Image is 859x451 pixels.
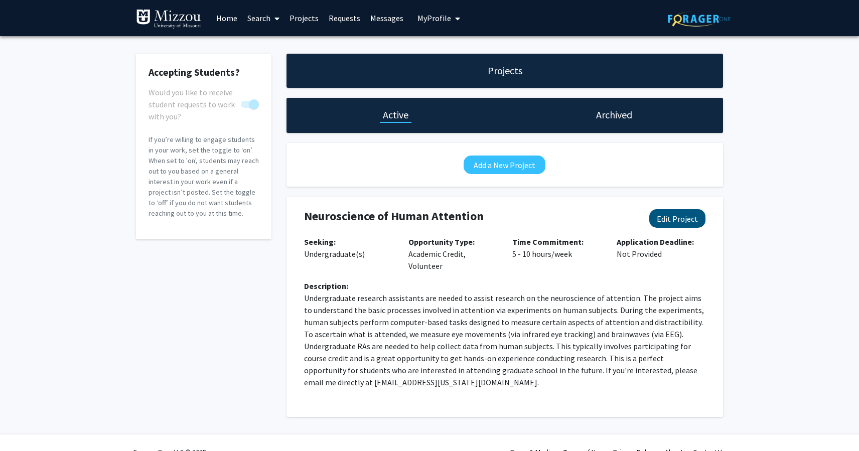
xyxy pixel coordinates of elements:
p: Academic Credit, Volunteer [408,236,498,272]
h1: Active [383,108,408,122]
iframe: Chat [8,406,43,443]
div: Description: [304,280,705,292]
h1: Projects [488,64,522,78]
a: Home [211,1,242,36]
h2: Accepting Students? [149,66,259,78]
a: Requests [324,1,365,36]
img: University of Missouri Logo [136,9,201,29]
p: Not Provided [617,236,706,260]
p: 5 - 10 hours/week [512,236,602,260]
b: Application Deadline: [617,237,694,247]
a: Search [242,1,284,36]
h4: Neuroscience of Human Attention [304,209,633,224]
p: If you’re willing to engage students in your work, set the toggle to ‘on’. When set to 'on', stud... [149,134,259,219]
h1: Archived [596,108,632,122]
a: Projects [284,1,324,36]
b: Time Commitment: [512,237,584,247]
span: Would you like to receive student requests to work with you? [149,86,237,122]
div: You cannot turn this off while you have active projects. [149,86,259,110]
img: ForagerOne Logo [668,11,731,27]
button: Add a New Project [464,156,545,174]
span: My Profile [417,13,451,23]
p: Undergraduate research assistants are needed to assist research on the neuroscience of attention.... [304,292,705,388]
a: Messages [365,1,408,36]
b: Opportunity Type: [408,237,475,247]
p: Undergraduate(s) [304,236,393,260]
b: Seeking: [304,237,336,247]
button: Edit Project [649,209,705,228]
